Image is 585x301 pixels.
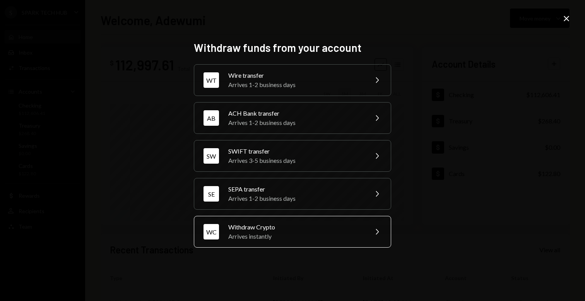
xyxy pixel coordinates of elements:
[228,156,363,165] div: Arrives 3-5 business days
[228,80,363,89] div: Arrives 1-2 business days
[194,216,391,248] button: WCWithdraw CryptoArrives instantly
[194,102,391,134] button: ABACH Bank transferArrives 1-2 business days
[228,194,363,203] div: Arrives 1-2 business days
[204,224,219,239] div: WC
[228,185,363,194] div: SEPA transfer
[228,147,363,156] div: SWIFT transfer
[228,109,363,118] div: ACH Bank transfer
[194,64,391,96] button: WTWire transferArrives 1-2 business days
[204,110,219,126] div: AB
[228,222,363,232] div: Withdraw Crypto
[204,148,219,164] div: SW
[228,118,363,127] div: Arrives 1-2 business days
[204,186,219,202] div: SE
[194,40,391,55] h2: Withdraw funds from your account
[228,232,363,241] div: Arrives instantly
[194,140,391,172] button: SWSWIFT transferArrives 3-5 business days
[204,72,219,88] div: WT
[228,71,363,80] div: Wire transfer
[194,178,391,210] button: SESEPA transferArrives 1-2 business days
